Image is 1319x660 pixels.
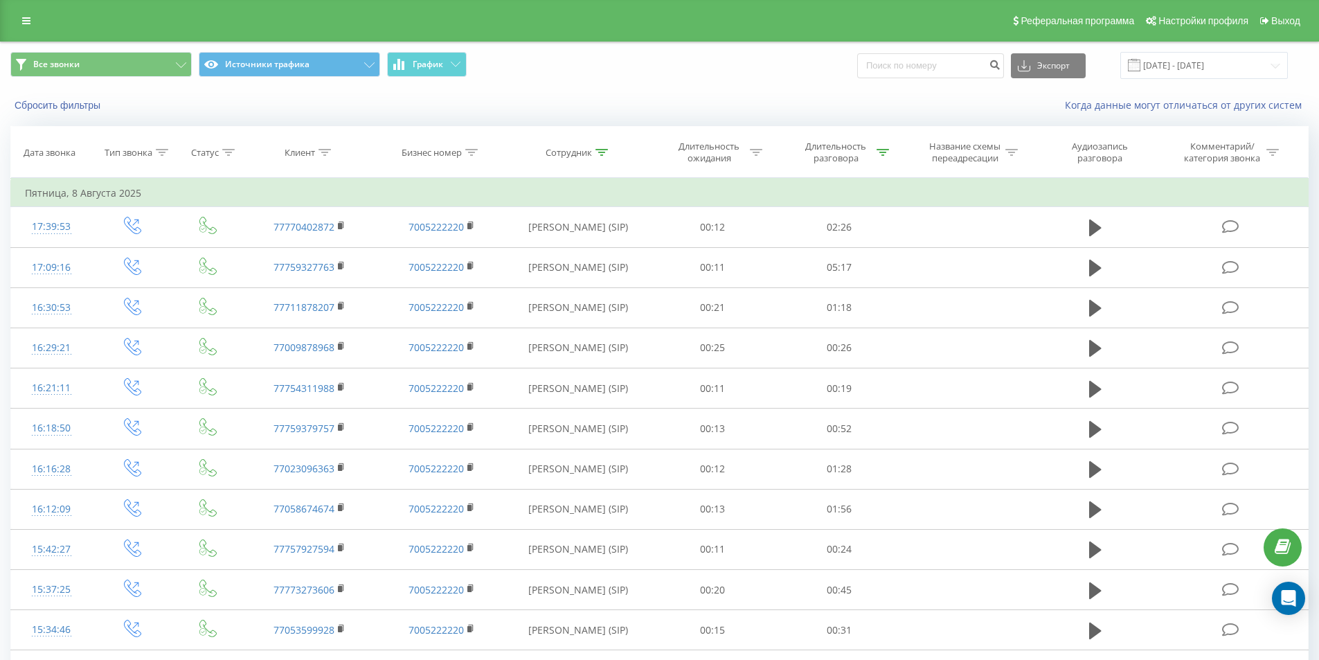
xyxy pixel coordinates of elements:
[1055,141,1145,164] div: Аудиозапись разговора
[409,220,464,233] a: 7005222220
[508,368,649,409] td: [PERSON_NAME] (SIP)
[33,59,80,70] span: Все звонки
[776,247,903,287] td: 05:17
[191,147,219,159] div: Статус
[776,409,903,449] td: 00:52
[776,368,903,409] td: 00:19
[273,422,334,435] a: 77759379757
[508,489,649,529] td: [PERSON_NAME] (SIP)
[409,260,464,274] a: 7005222220
[546,147,592,159] div: Сотрудник
[1011,53,1086,78] button: Экспорт
[409,623,464,636] a: 7005222220
[1021,15,1134,26] span: Реферальная программа
[409,341,464,354] a: 7005222220
[25,213,78,240] div: 17:39:53
[105,147,152,159] div: Тип звонка
[649,409,776,449] td: 00:13
[409,502,464,515] a: 7005222220
[413,60,443,69] span: График
[25,536,78,563] div: 15:42:27
[25,415,78,442] div: 16:18:50
[508,610,649,650] td: [PERSON_NAME] (SIP)
[199,52,380,77] button: Источники трафика
[273,623,334,636] a: 77053599928
[402,147,462,159] div: Бизнес номер
[649,328,776,368] td: 00:25
[649,247,776,287] td: 00:11
[11,179,1309,207] td: Пятница, 8 Августа 2025
[409,422,464,435] a: 7005222220
[273,301,334,314] a: 77711878207
[273,542,334,555] a: 77757927594
[649,610,776,650] td: 00:15
[1271,15,1300,26] span: Выход
[273,502,334,515] a: 77058674674
[409,583,464,596] a: 7005222220
[273,583,334,596] a: 77773273606
[649,207,776,247] td: 00:12
[776,610,903,650] td: 00:31
[25,496,78,523] div: 16:12:09
[508,409,649,449] td: [PERSON_NAME] (SIP)
[649,529,776,569] td: 00:11
[25,294,78,321] div: 16:30:53
[649,449,776,489] td: 00:12
[857,53,1004,78] input: Поиск по номеру
[776,287,903,328] td: 01:18
[273,220,334,233] a: 77770402872
[928,141,1002,164] div: Название схемы переадресации
[1272,582,1305,615] div: Open Intercom Messenger
[409,462,464,475] a: 7005222220
[508,570,649,610] td: [PERSON_NAME] (SIP)
[776,570,903,610] td: 00:45
[409,301,464,314] a: 7005222220
[25,254,78,281] div: 17:09:16
[799,141,873,164] div: Длительность разговора
[409,382,464,395] a: 7005222220
[776,207,903,247] td: 02:26
[273,382,334,395] a: 77754311988
[776,328,903,368] td: 00:26
[25,456,78,483] div: 16:16:28
[1158,15,1248,26] span: Настройки профиля
[25,335,78,362] div: 16:29:21
[508,328,649,368] td: [PERSON_NAME] (SIP)
[273,260,334,274] a: 77759327763
[409,542,464,555] a: 7005222220
[776,449,903,489] td: 01:28
[10,52,192,77] button: Все звонки
[273,341,334,354] a: 77009878968
[508,529,649,569] td: [PERSON_NAME] (SIP)
[387,52,467,77] button: График
[1182,141,1263,164] div: Комментарий/категория звонка
[24,147,75,159] div: Дата звонка
[776,489,903,529] td: 01:56
[285,147,315,159] div: Клиент
[508,207,649,247] td: [PERSON_NAME] (SIP)
[25,616,78,643] div: 15:34:46
[649,489,776,529] td: 00:13
[10,99,107,112] button: Сбросить фильтры
[508,247,649,287] td: [PERSON_NAME] (SIP)
[649,570,776,610] td: 00:20
[776,529,903,569] td: 00:24
[672,141,746,164] div: Длительность ожидания
[508,287,649,328] td: [PERSON_NAME] (SIP)
[1065,98,1309,112] a: Когда данные могут отличаться от других систем
[508,449,649,489] td: [PERSON_NAME] (SIP)
[649,368,776,409] td: 00:11
[25,576,78,603] div: 15:37:25
[273,462,334,475] a: 77023096363
[25,375,78,402] div: 16:21:11
[649,287,776,328] td: 00:21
